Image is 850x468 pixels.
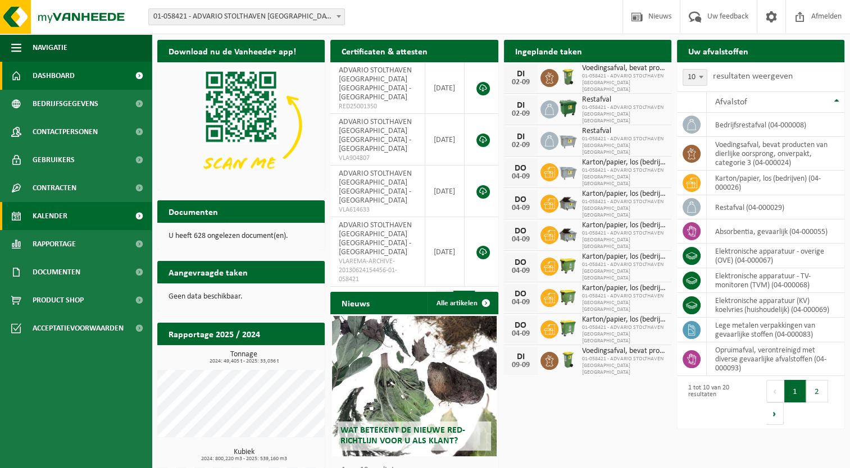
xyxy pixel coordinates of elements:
button: Next [766,402,784,425]
span: 01-058421 - ADVARIO STOLTHAVEN [GEOGRAPHIC_DATA] [GEOGRAPHIC_DATA] [582,104,666,125]
td: absorbentia, gevaarlijk (04-000055) [707,219,844,244]
button: 1 [784,380,806,402]
td: restafval (04-000029) [707,195,844,219]
td: elektronische apparatuur (KV) koelvries (huishoudelijk) (04-000069) [707,293,844,318]
h2: Aangevraagde taken [157,261,259,283]
span: RED25001350 [339,102,416,111]
span: 01-058421 - ADVARIO STOLTHAVEN [GEOGRAPHIC_DATA] [GEOGRAPHIC_DATA] [582,230,666,250]
td: elektronische apparatuur - TV-monitoren (TVM) (04-000068) [707,268,844,293]
span: 01-058421 - ADVARIO STOLTHAVEN [GEOGRAPHIC_DATA] [GEOGRAPHIC_DATA] [582,261,666,282]
td: [DATE] [425,166,465,217]
h2: Nieuws [330,292,381,314]
span: 01-058421 - ADVARIO STOLTHAVEN [GEOGRAPHIC_DATA] [GEOGRAPHIC_DATA] [582,199,666,219]
span: Gebruikers [33,146,75,174]
div: DO [510,290,532,299]
span: VLA614633 [339,205,416,214]
div: 02-09 [510,110,532,118]
h3: Tonnage [163,351,325,364]
span: 01-058421 - ADVARIO STOLTHAVEN ANTWERPEN NV - ANTWERPEN [148,8,345,25]
span: Karton/papier, los (bedrijven) [582,221,666,230]
div: DI [510,352,532,361]
td: karton/papier, los (bedrijven) (04-000026) [707,171,844,195]
div: DO [510,227,532,236]
td: bedrijfsrestafval (04-000008) [707,113,844,137]
span: Karton/papier, los (bedrijven) [582,253,666,261]
span: Acceptatievoorwaarden [33,314,124,342]
span: Rapportage [33,230,76,258]
h2: Certificaten & attesten [330,40,439,62]
img: WB-0140-HPE-GN-50 [558,67,578,86]
span: 01-058421 - ADVARIO STOLTHAVEN [GEOGRAPHIC_DATA] [GEOGRAPHIC_DATA] [582,73,666,93]
p: U heeft 628 ongelezen document(en). [169,232,313,240]
div: DO [510,321,532,330]
h2: Uw afvalstoffen [677,40,760,62]
span: VLAREMA-ARCHIVE-20130624154456-01-058421 [339,257,416,284]
div: 04-09 [510,204,532,212]
img: Download de VHEPlus App [157,62,325,188]
span: 01-058421 - ADVARIO STOLTHAVEN ANTWERPEN NV - ANTWERPEN [149,9,344,25]
div: DI [510,70,532,79]
td: voedingsafval, bevat producten van dierlijke oorsprong, onverpakt, categorie 3 (04-000024) [707,137,844,171]
h3: Kubiek [163,448,325,462]
a: Bekijk rapportage [241,345,324,367]
div: DI [510,132,532,141]
h2: Rapportage 2025 / 2024 [157,323,271,345]
td: [DATE] [425,62,465,114]
div: DO [510,195,532,204]
span: 01-058421 - ADVARIO STOLTHAVEN [GEOGRAPHIC_DATA] [GEOGRAPHIC_DATA] [582,167,666,187]
a: Alle artikelen [428,292,497,314]
div: DO [510,164,532,173]
img: WB-2500-GAL-GY-01 [558,162,578,181]
span: Karton/papier, los (bedrijven) [582,315,666,324]
div: 04-09 [510,299,532,306]
span: Voedingsafval, bevat producten van dierlijke oorsprong, onverpakt, categorie 3 [582,64,666,73]
span: ADVARIO STOLTHAVEN [GEOGRAPHIC_DATA] [GEOGRAPHIC_DATA] - [GEOGRAPHIC_DATA] [339,221,412,256]
h2: Documenten [157,200,229,222]
a: Wat betekent de nieuwe RED-richtlijn voor u als klant? [332,316,496,456]
button: 2 [806,380,828,402]
div: 02-09 [510,79,532,86]
label: resultaten weergeven [713,72,793,81]
img: WB-5000-GAL-GY-01 [558,193,578,212]
button: Previous [766,380,784,402]
span: 01-058421 - ADVARIO STOLTHAVEN [GEOGRAPHIC_DATA] [GEOGRAPHIC_DATA] [582,356,666,376]
span: ADVARIO STOLTHAVEN [GEOGRAPHIC_DATA] [GEOGRAPHIC_DATA] - [GEOGRAPHIC_DATA] [339,169,412,205]
p: Geen data beschikbaar. [169,293,313,301]
div: 04-09 [510,236,532,244]
img: WB-1100-HPE-GN-50 [558,287,578,306]
div: 1 tot 10 van 20 resultaten [683,379,755,426]
div: 04-09 [510,267,532,275]
div: DO [510,258,532,267]
img: WB-0770-HPE-GN-50 [558,319,578,338]
td: opruimafval, verontreinigd met diverse gevaarlijke afvalstoffen (04-000093) [707,342,844,376]
div: 02-09 [510,141,532,149]
img: WB-5000-GAL-GY-01 [558,224,578,244]
span: Documenten [33,258,80,286]
div: 09-09 [510,361,532,369]
span: Afvalstof [715,98,747,107]
div: DI [510,101,532,110]
span: Wat betekent de nieuwe RED-richtlijn voor u als klant? [340,426,465,446]
span: 10 [683,70,707,85]
span: Dashboard [33,62,75,90]
span: 01-058421 - ADVARIO STOLTHAVEN [GEOGRAPHIC_DATA] [GEOGRAPHIC_DATA] [582,136,666,156]
span: Kalender [33,202,67,230]
span: Contactpersonen [33,118,98,146]
span: Navigatie [33,34,67,62]
span: Karton/papier, los (bedrijven) [582,190,666,199]
td: [DATE] [425,114,465,166]
h2: Download nu de Vanheede+ app! [157,40,307,62]
div: 04-09 [510,173,532,181]
h2: Ingeplande taken [504,40,593,62]
td: elektronische apparatuur - overige (OVE) (04-000067) [707,244,844,268]
span: Contracten [33,174,76,202]
img: WB-1100-HPE-GN-50 [558,256,578,275]
span: Voedingsafval, bevat producten van dierlijke oorsprong, onverpakt, categorie 3 [582,347,666,356]
span: Product Shop [33,286,84,314]
span: Karton/papier, los (bedrijven) [582,284,666,293]
span: ADVARIO STOLTHAVEN [GEOGRAPHIC_DATA] [GEOGRAPHIC_DATA] - [GEOGRAPHIC_DATA] [339,66,412,102]
span: 01-058421 - ADVARIO STOLTHAVEN [GEOGRAPHIC_DATA] [GEOGRAPHIC_DATA] [582,324,666,345]
img: WB-2500-GAL-GY-01 [558,130,578,149]
span: Bedrijfsgegevens [33,90,98,118]
span: Karton/papier, los (bedrijven) [582,158,666,167]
